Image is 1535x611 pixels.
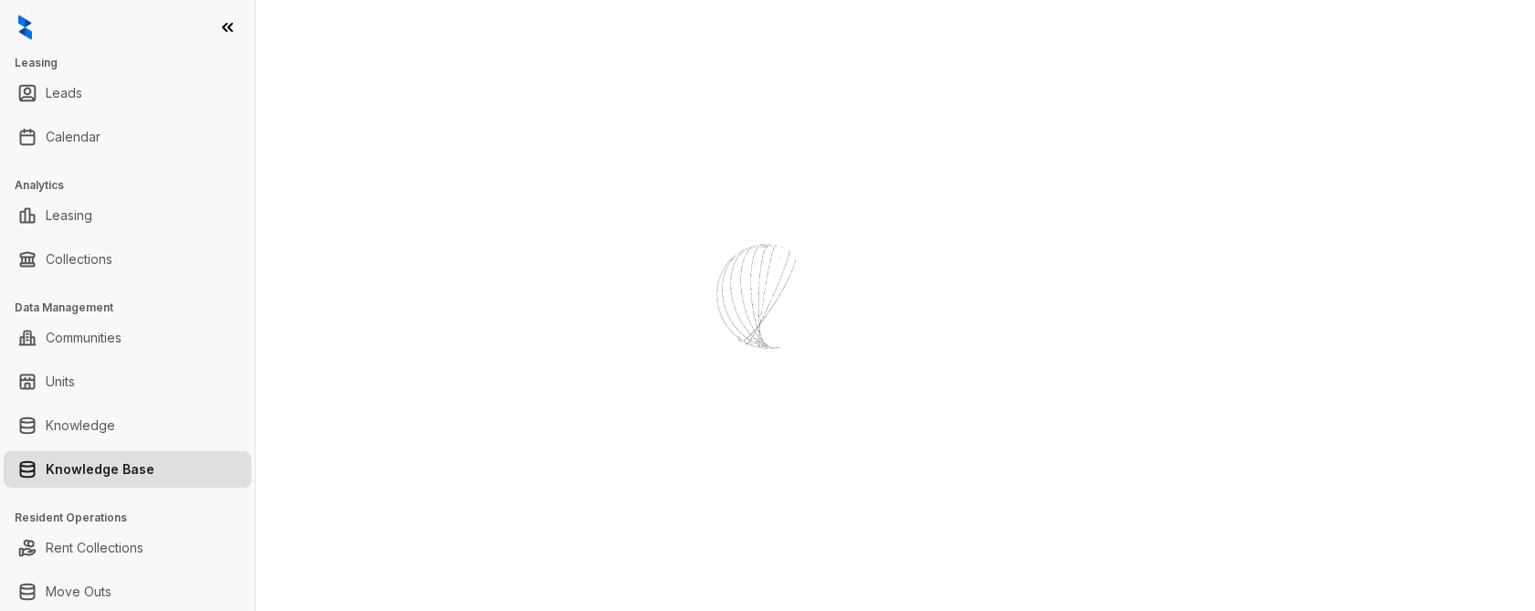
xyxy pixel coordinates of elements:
li: Communities [4,320,251,356]
a: Units [46,363,75,400]
h3: Data Management [15,300,255,316]
img: logo [18,15,32,40]
h3: Resident Operations [15,510,255,526]
a: Knowledge Base [46,451,154,488]
a: Communities [46,320,122,356]
li: Leads [4,75,251,111]
a: Calendar [46,119,101,155]
li: Move Outs [4,574,251,610]
li: Units [4,363,251,400]
a: Knowledge [46,407,115,444]
a: Leads [46,75,82,111]
li: Collections [4,241,251,278]
li: Knowledge [4,407,251,444]
a: Leasing [46,197,92,234]
a: Collections [46,241,112,278]
img: Loader [676,205,859,388]
h3: Leasing [15,55,255,71]
li: Calendar [4,119,251,155]
h3: Analytics [15,177,255,194]
li: Rent Collections [4,530,251,566]
a: Move Outs [46,574,111,610]
div: Loading... [736,388,800,406]
li: Knowledge Base [4,451,251,488]
a: Rent Collections [46,530,143,566]
li: Leasing [4,197,251,234]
